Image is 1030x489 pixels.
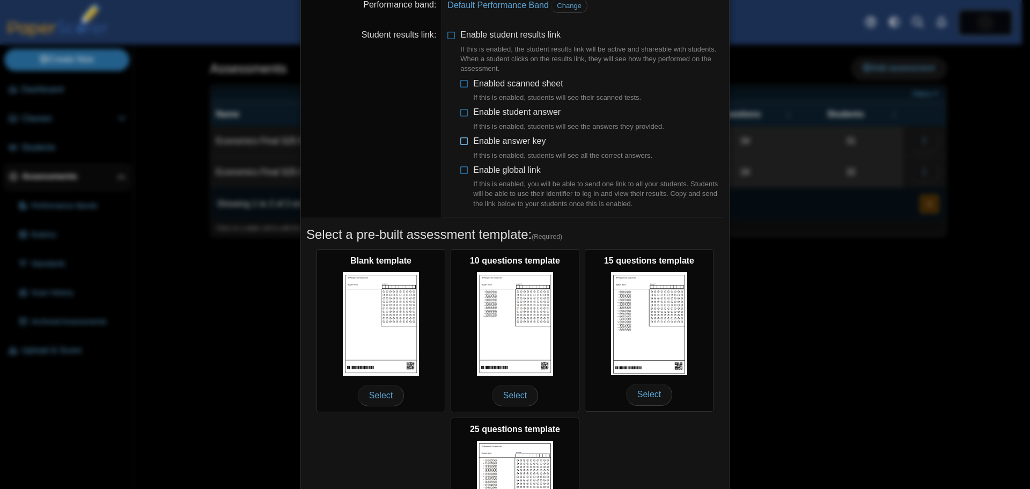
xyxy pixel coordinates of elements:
[473,136,652,160] span: Enable answer key
[362,30,437,39] label: Student results link
[470,256,560,265] b: 10 questions template
[473,79,641,103] span: Enabled scanned sheet
[470,425,560,434] b: 25 questions template
[626,384,672,405] span: Select
[611,272,687,375] img: scan_sheet_15_questions.png
[460,30,724,74] span: Enable student results link
[343,272,419,376] img: scan_sheet_blank.png
[460,45,724,74] div: If this is enabled, the student results link will be active and shareable with students. When a s...
[477,272,553,376] img: scan_sheet_10_questions.png
[473,122,664,132] div: If this is enabled, students will see the answers they provided.
[447,1,549,10] a: Default Performance Band
[532,232,562,242] span: (Required)
[473,165,724,209] span: Enable global link
[473,93,641,103] div: If this is enabled, students will see their scanned tests.
[473,179,724,209] div: If this is enabled, you will be able to send one link to all your students. Students will be able...
[473,151,652,160] div: If this is enabled, students will see all the correct answers.
[473,107,664,132] span: Enable student answer
[604,256,694,265] b: 15 questions template
[492,385,538,406] span: Select
[557,2,582,10] span: Change
[358,385,404,406] span: Select
[306,225,724,244] h5: Select a pre-built assessment template:
[350,256,411,265] b: Blank template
